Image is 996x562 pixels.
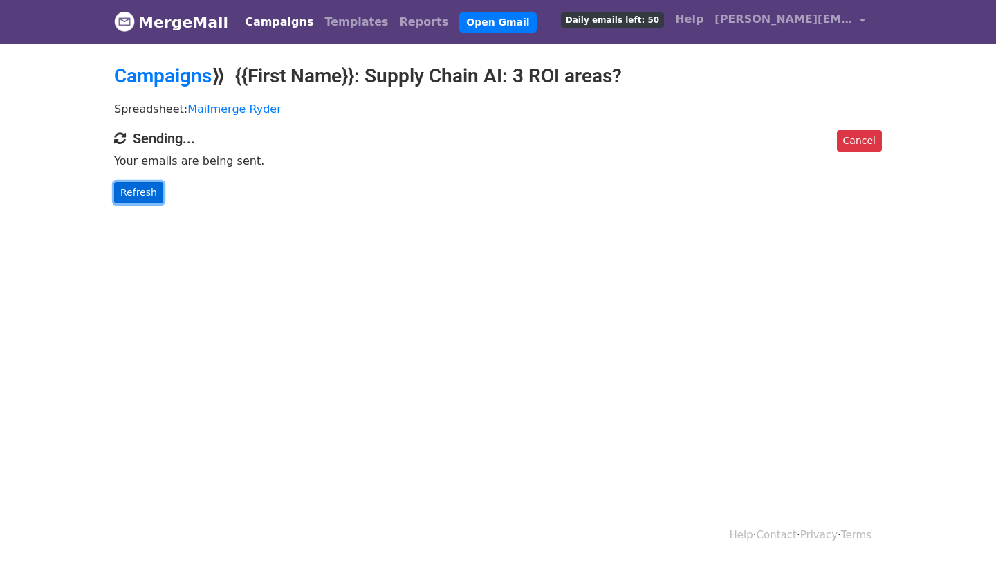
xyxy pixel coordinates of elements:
[714,11,853,28] span: [PERSON_NAME][EMAIL_ADDRESS][PERSON_NAME]
[114,11,135,32] img: MergeMail logo
[757,529,797,541] a: Contact
[239,8,319,36] a: Campaigns
[187,102,282,116] a: Mailmerge Ryder
[114,130,882,147] h4: Sending...
[927,496,996,562] iframe: Chat Widget
[114,8,228,37] a: MergeMail
[709,6,871,38] a: [PERSON_NAME][EMAIL_ADDRESS][PERSON_NAME]
[114,154,882,168] p: Your emails are being sent.
[319,8,394,36] a: Templates
[561,12,664,28] span: Daily emails left: 50
[114,102,882,116] p: Spreadsheet:
[114,64,212,87] a: Campaigns
[394,8,454,36] a: Reports
[841,529,871,541] a: Terms
[670,6,709,33] a: Help
[114,182,163,203] a: Refresh
[555,6,670,33] a: Daily emails left: 50
[800,529,838,541] a: Privacy
[837,130,882,152] a: Cancel
[459,12,536,33] a: Open Gmail
[114,64,882,88] h2: ⟫ {{First Name}}: Supply Chain AI: 3 ROI areas?
[730,529,753,541] a: Help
